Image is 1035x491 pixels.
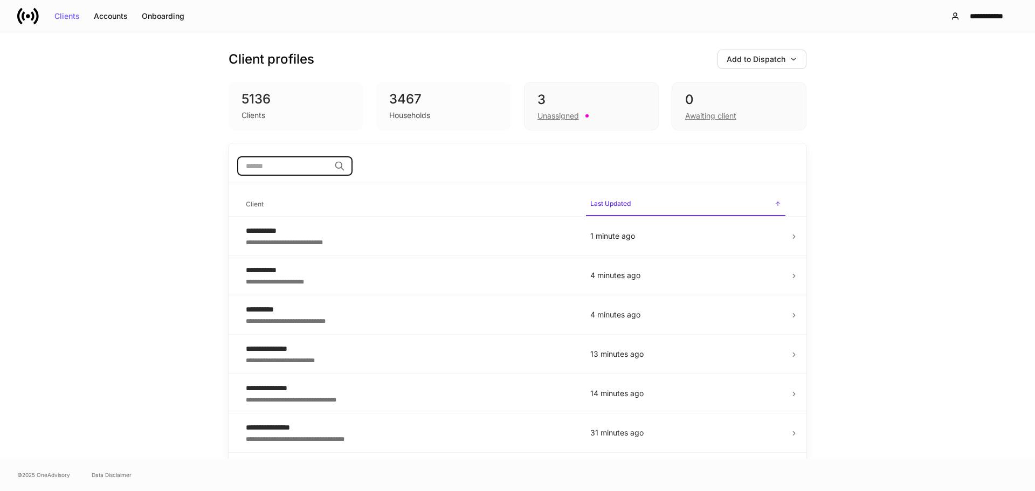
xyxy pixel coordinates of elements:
div: 3 [537,91,645,108]
div: 3Unassigned [524,82,659,130]
button: Add to Dispatch [717,50,806,69]
p: 1 minute ago [590,231,781,241]
p: 4 minutes ago [590,309,781,320]
p: 4 minutes ago [590,270,781,281]
div: Add to Dispatch [727,56,797,63]
button: Clients [47,8,87,25]
div: Unassigned [537,110,579,121]
div: 0 [685,91,793,108]
div: 3467 [389,91,498,108]
a: Data Disclaimer [92,471,132,479]
div: Awaiting client [685,110,736,121]
div: 5136 [241,91,350,108]
div: Clients [54,12,80,20]
div: Accounts [94,12,128,20]
button: Accounts [87,8,135,25]
div: Clients [241,110,265,121]
div: Households [389,110,430,121]
span: Last Updated [586,193,785,216]
p: 31 minutes ago [590,427,781,438]
p: 13 minutes ago [590,349,781,359]
button: Onboarding [135,8,191,25]
span: Client [241,193,577,216]
h3: Client profiles [229,51,314,68]
div: 0Awaiting client [672,82,806,130]
h6: Client [246,199,264,209]
h6: Last Updated [590,198,631,209]
span: © 2025 OneAdvisory [17,471,70,479]
p: 14 minutes ago [590,388,781,399]
div: Onboarding [142,12,184,20]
